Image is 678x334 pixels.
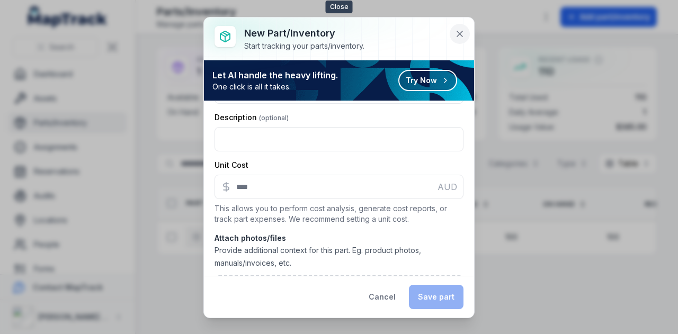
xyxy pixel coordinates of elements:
[212,82,338,92] span: One click is all it takes.
[212,69,338,82] strong: Let AI handle the heavy lifting.
[215,175,463,199] input: :rf:-form-item-label
[215,203,463,224] p: This allows you to perform cost analysis, generate cost reports, or track part expenses. We recom...
[244,26,364,41] h3: New part/inventory
[360,285,405,309] button: Cancel
[398,70,457,91] button: Try Now
[215,246,421,267] span: Provide additional context for this part. Eg. product photos, manuals/invoices, etc.
[215,127,463,151] input: :re:-form-item-label
[215,160,248,170] label: Unit Cost
[215,112,289,123] label: Description
[215,233,463,243] strong: Attach photos/files
[326,1,353,13] span: Close
[244,41,364,51] div: Start tracking your parts/inventory.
